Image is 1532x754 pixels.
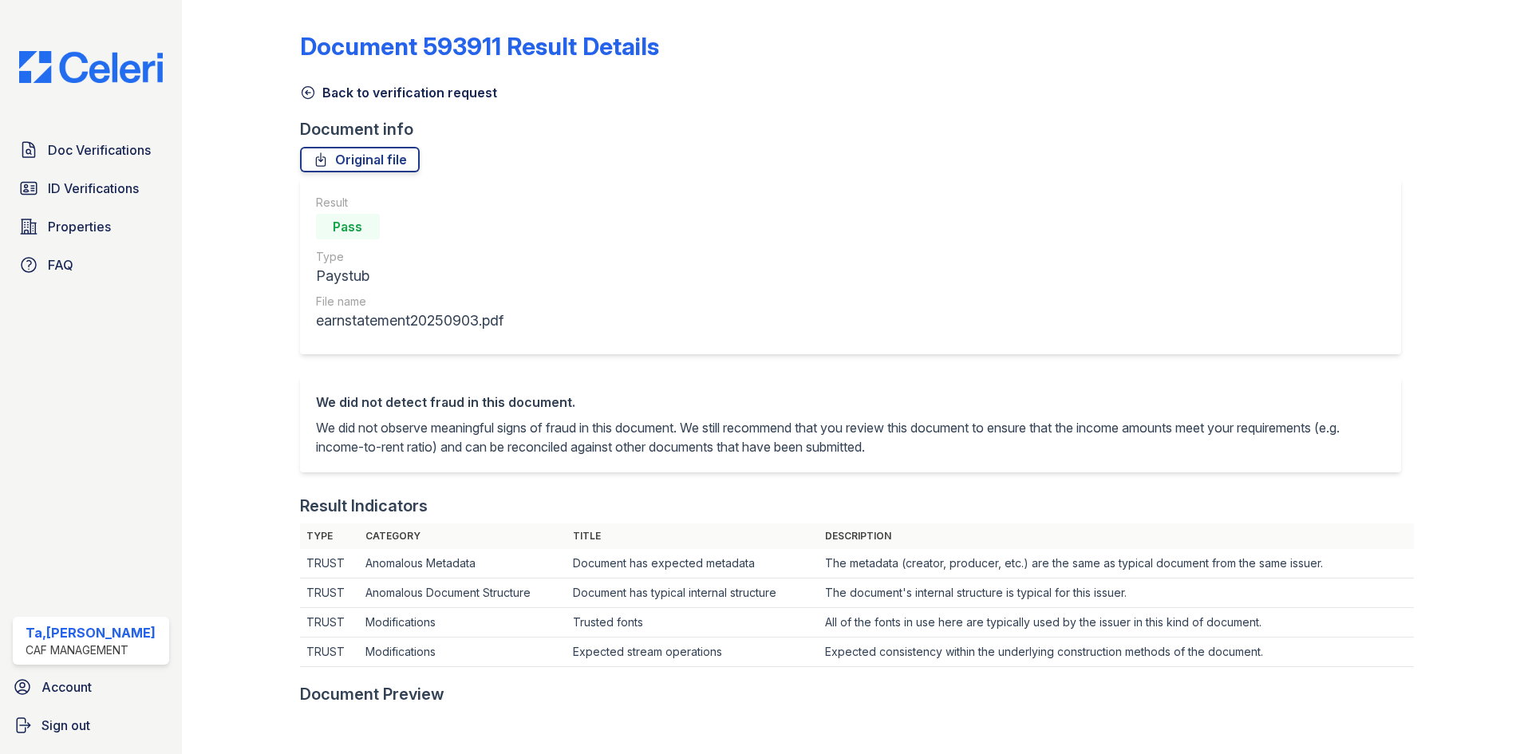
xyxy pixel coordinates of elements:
[41,716,90,735] span: Sign out
[359,549,567,578] td: Anomalous Metadata
[819,638,1414,667] td: Expected consistency within the underlying construction methods of the document.
[316,214,380,239] div: Pass
[48,255,73,274] span: FAQ
[567,608,819,638] td: Trusted fonts
[300,549,360,578] td: TRUST
[26,623,156,642] div: Ta,[PERSON_NAME]
[359,608,567,638] td: Modifications
[48,217,111,236] span: Properties
[13,211,169,243] a: Properties
[300,638,360,667] td: TRUST
[300,147,420,172] a: Original file
[316,195,503,211] div: Result
[567,638,819,667] td: Expected stream operations
[316,294,503,310] div: File name
[6,671,176,703] a: Account
[13,134,169,166] a: Doc Verifications
[300,578,360,608] td: TRUST
[567,578,819,608] td: Document has typical internal structure
[6,51,176,83] img: CE_Logo_Blue-a8612792a0a2168367f1c8372b55b34899dd931a85d93a1a3d3e32e68fde9ad4.png
[48,179,139,198] span: ID Verifications
[48,140,151,160] span: Doc Verifications
[316,393,1385,412] div: We did not detect fraud in this document.
[316,265,503,287] div: Paystub
[41,677,92,697] span: Account
[819,549,1414,578] td: The metadata (creator, producer, etc.) are the same as typical document from the same issuer.
[13,172,169,204] a: ID Verifications
[819,608,1414,638] td: All of the fonts in use here are typically used by the issuer in this kind of document.
[316,310,503,332] div: earnstatement20250903.pdf
[567,549,819,578] td: Document has expected metadata
[300,118,1414,140] div: Document info
[316,249,503,265] div: Type
[6,709,176,741] a: Sign out
[819,578,1414,608] td: The document's internal structure is typical for this issuer.
[13,249,169,281] a: FAQ
[300,83,497,102] a: Back to verification request
[26,642,156,658] div: CAF Management
[359,578,567,608] td: Anomalous Document Structure
[300,608,360,638] td: TRUST
[819,523,1414,549] th: Description
[359,523,567,549] th: Category
[300,495,428,517] div: Result Indicators
[567,523,819,549] th: Title
[316,418,1385,456] p: We did not observe meaningful signs of fraud in this document. We still recommend that you review...
[300,683,444,705] div: Document Preview
[300,523,360,549] th: Type
[359,638,567,667] td: Modifications
[300,32,659,61] a: Document 593911 Result Details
